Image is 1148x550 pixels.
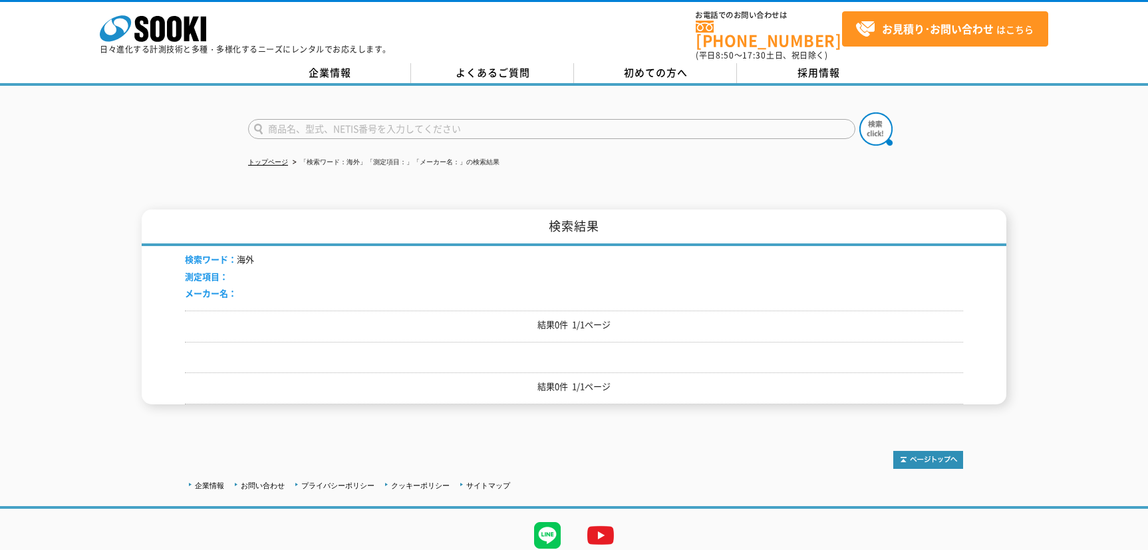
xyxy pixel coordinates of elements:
a: 初めての方へ [574,63,737,83]
a: [PHONE_NUMBER] [696,21,842,48]
span: 17:30 [742,49,766,61]
img: btn_search.png [859,112,893,146]
span: お電話でのお問い合わせは [696,11,842,19]
a: トップページ [248,158,288,166]
span: はこちら [855,19,1034,39]
span: (平日 ～ 土日、祝日除く) [696,49,827,61]
p: 結果0件 1/1ページ [185,318,963,332]
a: プライバシーポリシー [301,481,374,489]
a: 企業情報 [195,481,224,489]
a: 採用情報 [737,63,900,83]
strong: お見積り･お問い合わせ [882,21,994,37]
a: お問い合わせ [241,481,285,489]
li: 海外 [185,253,254,267]
span: 初めての方へ [624,65,688,80]
input: 商品名、型式、NETIS番号を入力してください [248,119,855,139]
img: トップページへ [893,451,963,469]
a: よくあるご質問 [411,63,574,83]
span: 検索ワード： [185,253,237,265]
span: メーカー名： [185,287,237,299]
span: 測定項目： [185,270,228,283]
a: お見積り･お問い合わせはこちら [842,11,1048,47]
a: クッキーポリシー [391,481,450,489]
h1: 検索結果 [142,209,1006,246]
a: サイトマップ [466,481,510,489]
span: 8:50 [716,49,734,61]
li: 「検索ワード：海外」「測定項目：」「メーカー名：」の検索結果 [290,156,500,170]
p: 日々進化する計測技術と多種・多様化するニーズにレンタルでお応えします。 [100,45,391,53]
p: 結果0件 1/1ページ [185,380,963,394]
a: 企業情報 [248,63,411,83]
